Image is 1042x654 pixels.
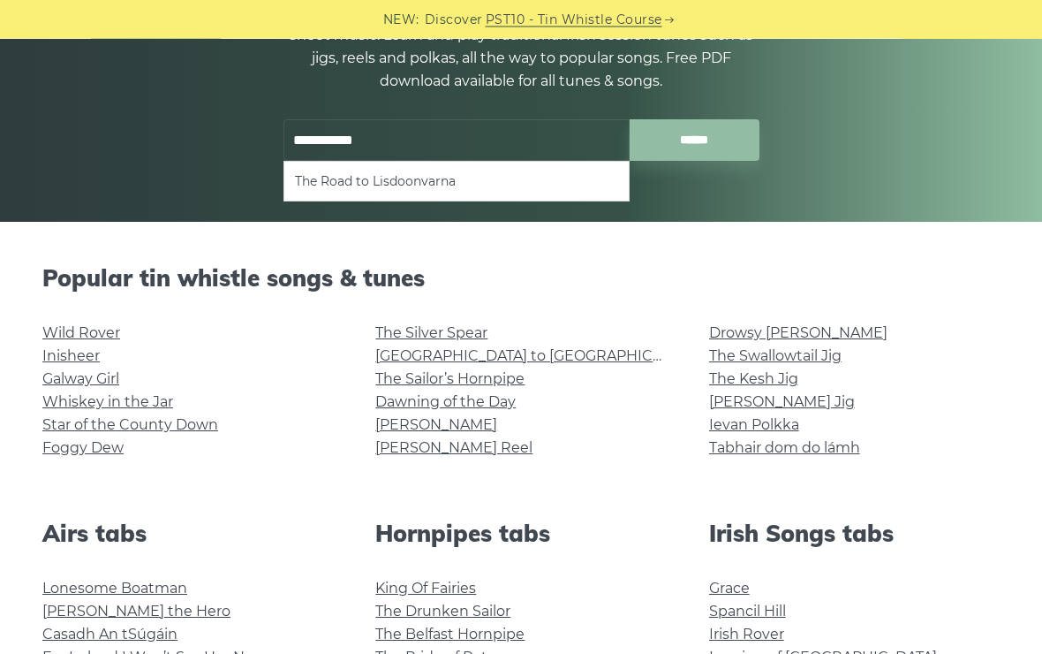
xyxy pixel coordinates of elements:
a: Irish Rover [709,627,784,643]
a: The Kesh Jig [709,371,798,388]
a: The Belfast Hornpipe [375,627,525,643]
p: 1000+ Irish tin whistle (penny whistle) tabs and notes with the sheet music. Learn and play tradi... [283,2,759,94]
a: King Of Fairies [375,581,476,597]
a: [PERSON_NAME] [375,417,497,434]
a: [PERSON_NAME] the Hero [42,604,230,620]
a: The Drunken Sailor [375,604,510,620]
li: The Road to Lisdoonvarna [295,171,618,193]
a: Casadh An tSúgáin [42,627,177,643]
a: Galway Girl [42,371,119,388]
a: Whiskey in the Jar [42,394,173,411]
a: The Swallowtail Jig [709,348,842,365]
a: Drowsy [PERSON_NAME] [709,325,887,342]
a: Inisheer [42,348,100,365]
a: Spancil Hill [709,604,786,620]
a: [PERSON_NAME] Reel [375,440,532,457]
span: Discover [425,10,483,30]
a: The Sailor’s Hornpipe [375,371,525,388]
a: [GEOGRAPHIC_DATA] to [GEOGRAPHIC_DATA] [375,348,701,365]
a: Lonesome Boatman [42,581,187,597]
a: The Silver Spear [375,325,487,342]
h2: Irish Songs tabs [709,521,1000,548]
a: Dawning of the Day [375,394,516,411]
a: Star of the County Down [42,417,218,434]
a: Ievan Polkka [709,417,799,434]
h2: Airs tabs [42,521,333,548]
h2: Popular tin whistle songs & tunes [42,265,1000,293]
span: NEW: [383,10,419,30]
a: Wild Rover [42,325,120,342]
a: [PERSON_NAME] Jig [709,394,855,411]
h2: Hornpipes tabs [375,521,666,548]
a: PST10 - Tin Whistle Course [486,10,662,30]
a: Tabhair dom do lámh [709,440,860,457]
a: Foggy Dew [42,440,124,457]
a: Grace [709,581,750,597]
